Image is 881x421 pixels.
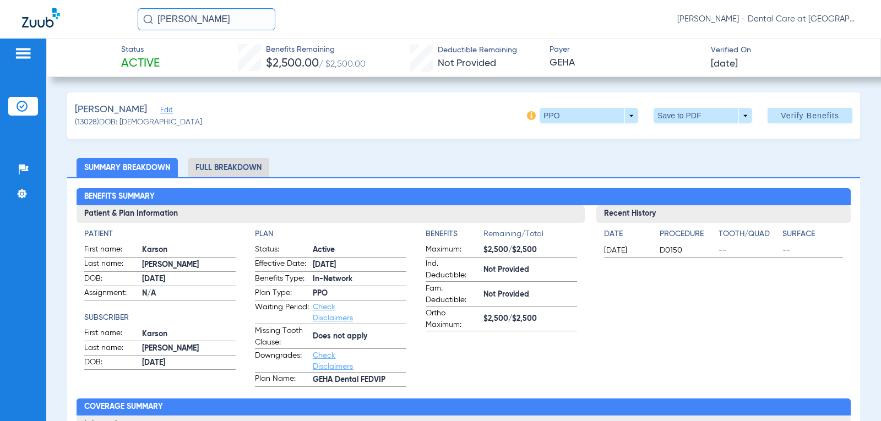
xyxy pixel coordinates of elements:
span: Last name: [84,342,138,356]
h3: Patient & Plan Information [77,205,585,223]
span: In-Network [313,274,406,285]
li: Full Breakdown [188,158,269,177]
span: Benefits Remaining [266,44,366,56]
span: Not Provided [483,289,577,300]
span: Maximum: [426,244,480,257]
span: -- [719,245,779,256]
button: PPO [540,108,638,123]
span: Effective Date: [255,258,309,271]
span: [DATE] [604,245,650,256]
span: [PERSON_NAME] [75,103,147,117]
span: Plan Type: [255,287,309,300]
span: (13028) DOB: [DEMOGRAPHIC_DATA] [75,117,202,128]
a: Check Disclaimers [313,352,353,370]
span: Karson [142,329,236,340]
input: Search for patients [138,8,275,30]
span: $2,500.00 [266,58,319,69]
h4: Subscriber [84,312,236,324]
h4: Tooth/Quad [719,228,779,240]
span: D0150 [660,245,714,256]
img: hamburger-icon [14,47,32,60]
button: Save to PDF [654,108,752,123]
span: Benefits Type: [255,273,309,286]
span: First name: [84,327,138,341]
span: Does not apply [313,331,406,342]
span: Waiting Period: [255,302,309,324]
a: Check Disclaimers [313,303,353,322]
span: N/A [142,288,236,299]
span: GEHA [550,56,701,70]
span: Status: [255,244,309,257]
span: Remaining/Total [483,228,577,244]
span: PPO [313,288,406,299]
span: GEHA Dental FEDVIP [313,374,406,386]
app-breakdown-title: Date [604,228,650,244]
span: Active [313,244,406,256]
span: Plan Name: [255,373,309,386]
h4: Benefits [426,228,483,240]
span: $2,500/$2,500 [483,244,577,256]
span: [DATE] [142,357,236,369]
span: Not Provided [438,58,496,68]
li: Summary Breakdown [77,158,178,177]
app-breakdown-title: Procedure [660,228,714,244]
span: Verify Benefits [781,111,839,120]
h4: Plan [255,228,406,240]
span: Last name: [84,258,138,271]
span: [DATE] [142,274,236,285]
span: Ortho Maximum: [426,308,480,331]
span: Not Provided [483,264,577,276]
span: $2,500/$2,500 [483,313,577,325]
h4: Date [604,228,650,240]
span: [PERSON_NAME] - Dental Care at [GEOGRAPHIC_DATA] [677,14,859,25]
span: / $2,500.00 [319,60,366,69]
img: Search Icon [143,14,153,24]
h3: Recent History [596,205,850,223]
span: Edit [160,106,170,117]
h4: Surface [782,228,842,240]
span: [DATE] [711,57,738,71]
span: [PERSON_NAME] [142,259,236,271]
span: -- [782,245,842,256]
span: Downgrades: [255,350,309,372]
span: Verified On [711,45,863,56]
img: Zuub Logo [22,8,60,28]
app-breakdown-title: Surface [782,228,842,244]
span: First name: [84,244,138,257]
span: Karson [142,244,236,256]
h4: Patient [84,228,236,240]
button: Verify Benefits [768,108,852,123]
span: Status [121,44,160,56]
span: DOB: [84,273,138,286]
span: Ind. Deductible: [426,258,480,281]
app-breakdown-title: Tooth/Quad [719,228,779,244]
span: [PERSON_NAME] [142,343,236,354]
span: Fam. Deductible: [426,283,480,306]
span: Deductible Remaining [438,45,517,56]
span: Assignment: [84,287,138,300]
h2: Benefits Summary [77,188,850,206]
span: Active [121,56,160,72]
img: info-icon [527,111,536,120]
span: [DATE] [313,259,406,271]
app-breakdown-title: Benefits [426,228,483,244]
h4: Procedure [660,228,714,240]
span: Missing Tooth Clause: [255,325,309,348]
span: Payer [550,44,701,56]
span: DOB: [84,357,138,370]
h2: Coverage Summary [77,398,850,416]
